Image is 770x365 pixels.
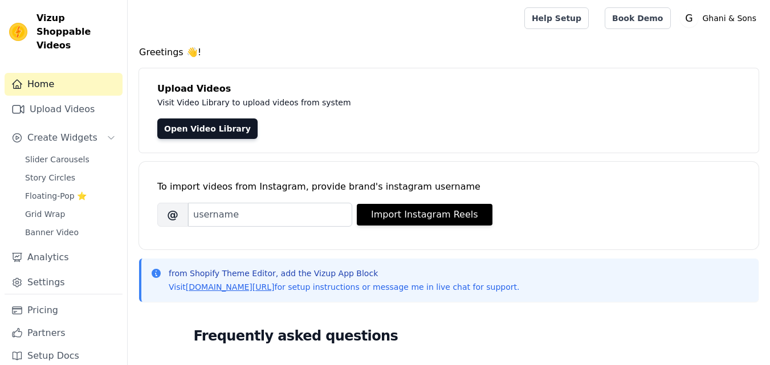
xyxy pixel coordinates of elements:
[169,281,519,293] p: Visit for setup instructions or message me in live chat for support.
[18,170,123,186] a: Story Circles
[25,154,89,165] span: Slider Carousels
[25,227,79,238] span: Banner Video
[194,325,704,347] h2: Frequently asked questions
[5,299,123,322] a: Pricing
[685,13,692,24] text: G
[139,46,759,59] h4: Greetings 👋!
[5,126,123,149] button: Create Widgets
[157,96,668,109] p: Visit Video Library to upload videos from system
[524,7,589,29] a: Help Setup
[18,188,123,204] a: Floating-Pop ⭐
[157,180,740,194] div: To import videos from Instagram, provide brand's instagram username
[357,204,492,225] button: Import Instagram Reels
[605,7,670,29] a: Book Demo
[157,118,258,139] a: Open Video Library
[18,224,123,240] a: Banner Video
[188,203,352,227] input: username
[698,8,761,28] p: Ghani & Sons
[5,271,123,294] a: Settings
[157,82,740,96] h4: Upload Videos
[5,98,123,121] a: Upload Videos
[18,151,123,167] a: Slider Carousels
[680,8,761,28] button: G Ghani & Sons
[25,208,65,220] span: Grid Wrap
[36,11,118,52] span: Vizup Shoppable Videos
[18,206,123,222] a: Grid Wrap
[169,268,519,279] p: from Shopify Theme Editor, add the Vizup App Block
[25,190,87,202] span: Floating-Pop ⭐
[5,246,123,269] a: Analytics
[25,172,75,183] span: Story Circles
[5,73,123,96] a: Home
[27,131,97,145] span: Create Widgets
[157,203,188,227] span: @
[9,23,27,41] img: Vizup
[186,282,275,292] a: [DOMAIN_NAME][URL]
[5,322,123,345] a: Partners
